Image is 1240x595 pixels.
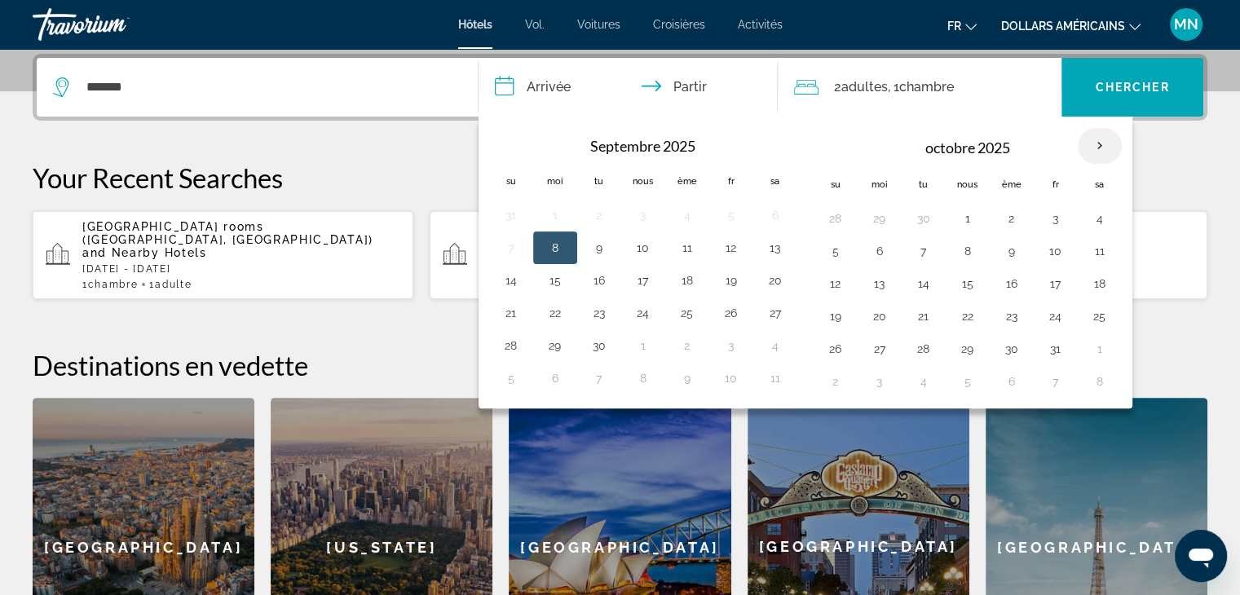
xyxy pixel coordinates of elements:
[867,207,893,230] button: Day 29
[762,269,788,292] button: Day 20
[999,370,1025,393] button: Day 6
[630,302,656,324] button: Day 24
[823,370,849,393] button: Day 2
[525,18,545,31] a: Vol.
[1174,15,1198,33] font: MN
[718,302,744,324] button: Day 26
[430,210,810,300] button: Hotels in [GEOGRAPHIC_DATA], [GEOGRAPHIC_DATA] (BXN)[DATE] - [DATE]1Chambre1Adulte, 2Enfants
[718,204,744,227] button: Day 5
[577,18,620,31] a: Voitures
[1175,530,1227,582] iframe: Bouton de lancement de la fenêtre de messagerie
[762,302,788,324] button: Day 27
[1087,207,1113,230] button: Day 4
[911,272,937,295] button: Day 14
[674,236,700,259] button: Day 11
[33,349,1207,381] h2: Destinations en vedette
[1043,240,1069,262] button: Day 10
[738,18,783,31] a: Activités
[955,240,981,262] button: Day 8
[955,337,981,360] button: Day 29
[630,367,656,390] button: Day 8
[479,58,779,117] button: Dates d'arrivée et de départ
[82,220,373,246] span: [GEOGRAPHIC_DATA] rooms ([GEOGRAPHIC_DATA], [GEOGRAPHIC_DATA])
[1087,240,1113,262] button: Day 11
[999,272,1025,295] button: Day 16
[867,272,893,295] button: Day 13
[762,334,788,357] button: Day 4
[999,337,1025,360] button: Day 30
[498,204,524,227] button: Day 31
[542,334,568,357] button: Day 29
[630,236,656,259] button: Day 10
[674,302,700,324] button: Day 25
[1061,58,1203,117] button: Chercher
[1043,305,1069,328] button: Day 24
[887,79,898,95] font: , 1
[1087,272,1113,295] button: Day 18
[630,269,656,292] button: Day 17
[82,279,138,290] span: 1
[1078,127,1122,165] button: Mois prochain
[947,20,961,33] font: fr
[778,58,1061,117] button: Voyageurs : 2 adultes, 0 enfants
[867,337,893,360] button: Day 27
[911,337,937,360] button: Day 28
[762,236,788,259] button: Day 13
[911,207,937,230] button: Day 30
[911,370,937,393] button: Day 4
[1043,272,1069,295] button: Day 17
[911,305,937,328] button: Day 21
[955,272,981,295] button: Day 15
[1087,305,1113,328] button: Day 25
[586,204,612,227] button: Day 2
[718,367,744,390] button: Day 10
[718,236,744,259] button: Day 12
[1001,20,1125,33] font: dollars américains
[955,370,981,393] button: Day 5
[33,3,196,46] a: Travorium
[542,269,568,292] button: Day 15
[1087,337,1113,360] button: Day 1
[630,334,656,357] button: Day 1
[149,279,192,290] span: 1
[586,367,612,390] button: Day 7
[999,305,1025,328] button: Day 23
[674,204,700,227] button: Day 4
[823,272,849,295] button: Day 12
[1087,370,1113,393] button: Day 8
[674,334,700,357] button: Day 2
[955,207,981,230] button: Day 1
[82,263,400,275] p: [DATE] - [DATE]
[498,334,524,357] button: Day 28
[498,236,524,259] button: Day 7
[841,79,887,95] font: adultes
[586,269,612,292] button: Day 16
[955,305,981,328] button: Day 22
[586,236,612,259] button: Day 9
[762,204,788,227] button: Day 6
[823,207,849,230] button: Day 28
[947,14,977,37] button: Changer de langue
[630,204,656,227] button: Day 3
[155,279,192,290] span: Adulte
[498,269,524,292] button: Day 14
[1043,370,1069,393] button: Day 7
[762,367,788,390] button: Day 11
[867,305,893,328] button: Day 20
[542,302,568,324] button: Day 22
[82,246,207,259] span: and Nearby Hotels
[1096,81,1170,94] font: Chercher
[33,210,413,300] button: [GEOGRAPHIC_DATA] rooms ([GEOGRAPHIC_DATA], [GEOGRAPHIC_DATA]) and Nearby Hotels[DATE] - [DATE]1C...
[33,161,1207,194] p: Your Recent Searches
[674,367,700,390] button: Day 9
[999,207,1025,230] button: Day 2
[88,279,139,290] span: Chambre
[1001,14,1141,37] button: Changer de devise
[867,240,893,262] button: Day 6
[586,302,612,324] button: Day 23
[498,302,524,324] button: Day 21
[653,18,705,31] a: Croisières
[925,139,1010,156] font: octobre 2025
